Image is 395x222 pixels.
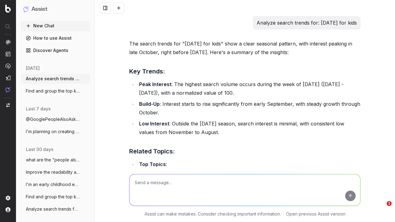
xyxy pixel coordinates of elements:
[257,18,357,27] p: Analyze search trends for: [DATE] for kids
[129,39,361,57] p: The search trends for "[DATE] for kids" show a clear seasonal pattern, with interest peaking in l...
[21,33,90,43] a: How to use Assist
[21,204,90,214] button: Analyze search trends for fall and early
[26,206,80,212] span: Analyze search trends for fall and early
[6,51,10,57] img: Intelligence
[26,181,80,188] span: I'm an early childhood education expert
[139,161,166,167] strong: Top Topics
[137,119,361,137] li: : Outside the [DATE] season, search interest is minimal, with consistent low values from November...
[286,211,345,217] a: Open previous Assist version
[23,5,87,14] button: Assist
[137,100,361,117] li: : Interest starts to rise significantly from early September, with steady growth through October.
[387,201,392,206] span: 1
[21,21,90,31] button: New Chat
[139,101,160,107] strong: Build-Up
[6,75,10,80] img: Studio
[21,74,90,84] button: Analyze search trends for: [DATE] for
[6,40,10,45] img: Analytics
[21,167,90,177] button: Improve the readability and SEo performa
[23,6,29,12] img: Assist
[129,66,361,76] h3: Key Trends:
[26,169,80,175] span: Improve the readability and SEo performa
[6,63,10,69] img: Activation
[6,87,10,92] img: Assist
[21,180,90,189] button: I'm an early childhood education expert
[26,88,80,94] span: Find and group the top keywords for illi
[26,129,80,135] span: I'm planning on creating a blog post for
[21,46,90,55] a: Discover Agents
[26,76,80,82] span: Analyze search trends for: [DATE] for
[139,121,169,127] strong: Low Interest
[129,146,361,156] h3: Related Topics:
[26,157,80,163] span: what are the "people also ask" questions
[26,116,80,122] span: @GooglePeopleAlsoAsk What questions do p
[5,5,11,13] img: Botify logo
[21,114,90,124] button: @GooglePeopleAlsoAsk What questions do p
[21,127,90,137] button: I'm planning on creating a blog post for
[21,192,90,202] button: Find and group the top keywords for coop
[137,80,361,97] li: : The highest search volume occurs during the week of [DATE] ([DATE] - [DATE]), with a normalized...
[31,5,47,14] h1: Assist
[26,146,54,153] span: last 30 days
[26,194,80,200] span: Find and group the top keywords for coop
[6,207,10,212] img: My account
[26,106,51,112] span: last 7 days
[21,155,90,165] button: what are the "people also ask" questions
[26,65,40,71] span: [DATE]
[145,211,281,217] p: Assist can make mistakes. Consider checking important information.
[6,196,10,200] img: Setting
[139,81,171,87] strong: Peak Interest
[6,103,10,107] img: Switch project
[374,201,389,216] iframe: Intercom live chat
[21,86,90,96] button: Find and group the top keywords for illi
